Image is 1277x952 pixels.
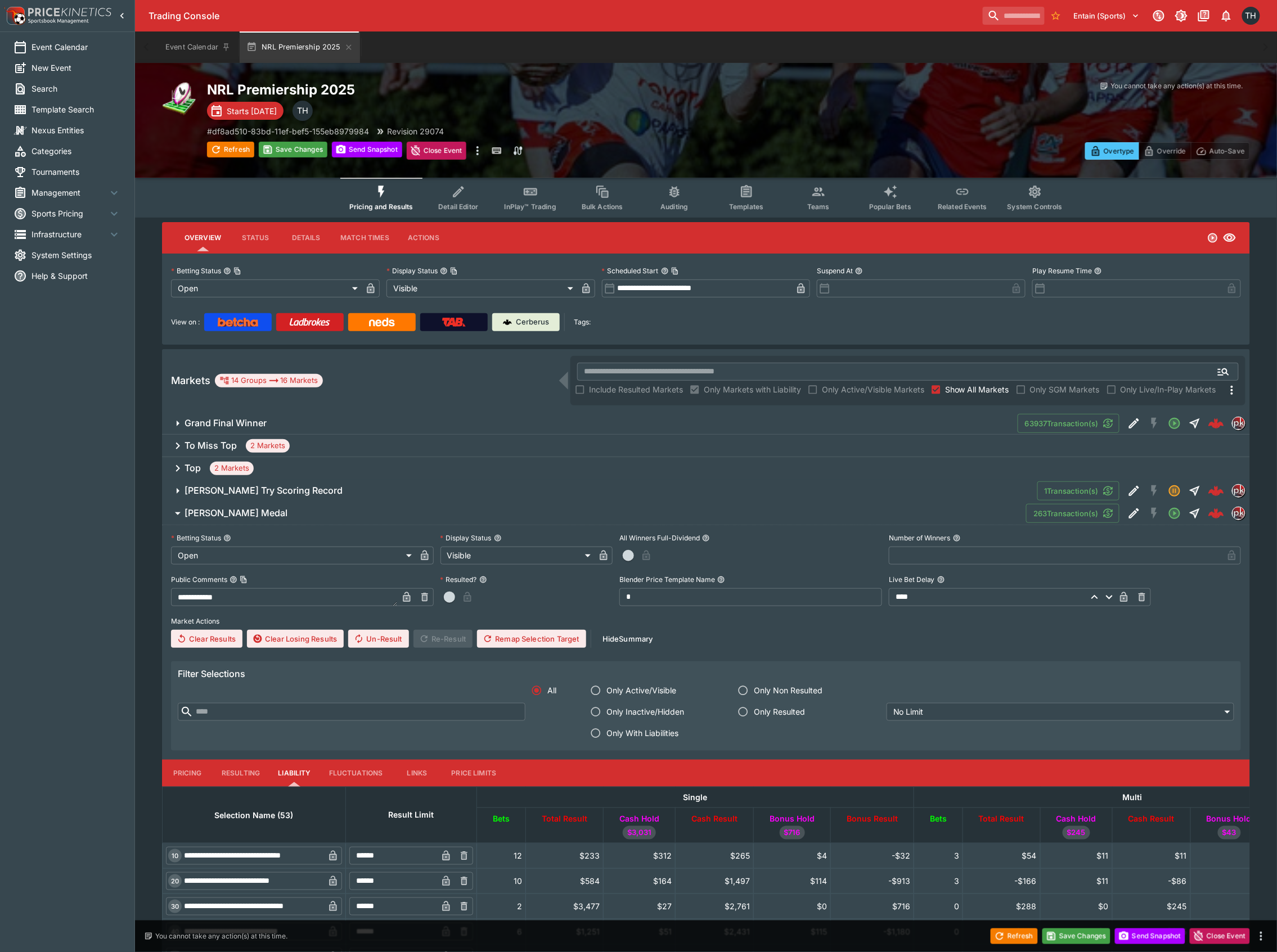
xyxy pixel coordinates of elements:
button: Open [1164,413,1185,434]
button: SGM Disabled [1144,481,1164,501]
span: Nexus Entities [32,124,121,136]
button: Straight [1185,481,1205,501]
div: $4 [757,850,827,861]
p: All Winners Full-Dividend [619,533,700,543]
h2: Copy To Clipboard [207,81,729,98]
span: Cash Hold [1044,812,1109,825]
div: $164 [607,875,672,887]
button: Open [1164,503,1185,524]
button: Live Bet Delay [937,576,945,584]
span: Detail Editor [438,202,478,211]
th: Result Limit [346,787,477,843]
div: $1,497 [679,875,750,887]
img: rugby_league.png [162,81,198,117]
p: Play Resume Time [1032,266,1092,276]
span: $43 [1218,827,1241,838]
h6: Grand Final Winner [185,417,267,429]
div: $11 [1044,875,1109,887]
button: Straight [1185,413,1205,434]
span: Only Non Resulted [754,684,822,696]
span: Only Inactive/Hidden [606,706,684,718]
span: All [547,684,556,696]
span: System Settings [32,249,121,261]
button: Pricing [162,760,213,787]
button: Straight [1185,503,1205,524]
div: 2 [480,900,522,912]
p: Display Status [440,533,492,543]
p: Betting Status [171,266,221,276]
button: Overtype [1085,142,1139,160]
button: Play Resume Time [1094,267,1102,275]
button: Remap Selection Target [477,630,586,648]
button: Resulting [213,760,269,787]
button: Betting StatusCopy To Clipboard [223,267,231,275]
div: $0 [1194,850,1264,861]
button: Refresh [991,928,1038,944]
div: pricekinetics [1232,417,1245,430]
span: $716 [780,827,805,838]
button: Betting Status [223,534,231,542]
p: Resulted? [440,575,477,584]
p: You cannot take any action(s) at this time. [155,931,287,941]
button: All Winners Full-Dividend [702,534,710,542]
button: Connected to PK [1149,6,1169,26]
img: pricekinetics [1233,485,1245,497]
button: Send Snapshot [332,142,402,157]
button: Clear Results [171,630,242,648]
button: Blender Price Template Name [717,576,725,584]
img: Neds [369,318,394,327]
img: pricekinetics [1233,507,1245,520]
div: $27 [607,900,672,912]
button: Copy To Clipboard [233,267,241,275]
button: Copy To Clipboard [671,267,679,275]
button: more [471,142,484,160]
button: Un-Result [348,630,408,648]
div: -$32 [834,850,910,861]
button: Grand Final Winner [162,412,1018,435]
div: Todd Henderson [1242,7,1260,25]
img: TabNZ [442,318,466,327]
div: $245 [1116,900,1187,912]
span: Cash Hold [607,812,672,825]
div: $716 [834,900,910,912]
p: Live Bet Delay [889,575,935,584]
svg: Visible [1223,231,1236,245]
button: Close Event [1190,928,1250,944]
button: Price Limits [443,760,506,787]
div: 3 [918,875,959,887]
div: 13d332a4-46d4-47d4-a942-a9fa2a67dda1 [1208,506,1224,521]
button: SGM Disabled [1144,503,1164,524]
button: Number of Winners [953,534,961,542]
div: $11 [1044,850,1109,861]
div: $233 [529,850,600,861]
button: [PERSON_NAME] Medal [162,502,1026,525]
button: Edit Detail [1124,413,1144,434]
span: Cash Result [1116,812,1187,825]
span: Include Resulted Markets [589,383,683,395]
div: Start From [1085,142,1250,160]
button: [PERSON_NAME] Try Scoring Record [162,480,1037,502]
span: Total Result [966,812,1037,825]
h6: [PERSON_NAME] Try Scoring Record [185,485,343,497]
h6: Top [185,462,201,474]
button: Auto-Save [1191,142,1250,160]
label: Market Actions [171,613,1241,630]
button: Details [281,224,331,251]
button: Status [230,224,281,251]
span: Auditing [660,202,688,211]
button: Toggle light/dark mode [1171,6,1191,26]
span: Categories [32,145,121,157]
button: Display Status [494,534,502,542]
span: Re-Result [413,630,473,648]
button: Clear Losing Results [247,630,344,648]
span: Tournaments [32,166,121,178]
span: Only Active/Visible Markets [822,383,924,395]
span: Help & Support [32,270,121,282]
p: Auto-Save [1209,145,1245,157]
div: Visible [386,279,577,297]
button: Match Times [331,224,398,251]
span: 2 Markets [246,440,290,452]
span: Only Markets with Liability [704,383,801,395]
span: Only Resulted [754,706,805,718]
